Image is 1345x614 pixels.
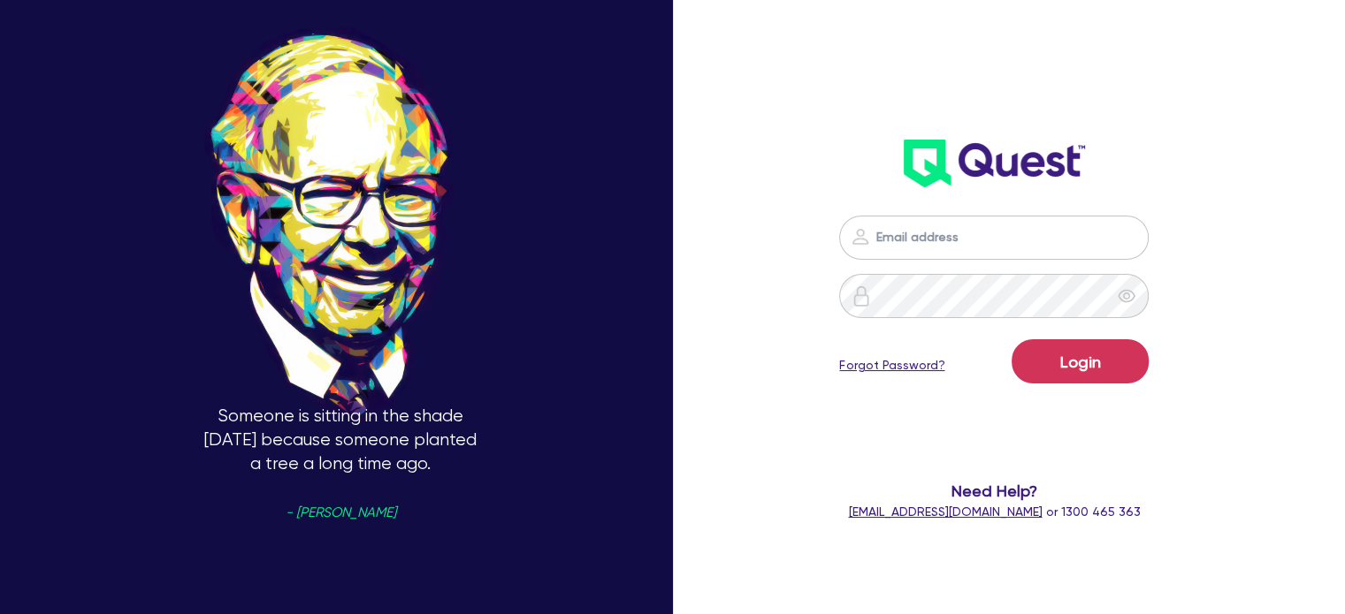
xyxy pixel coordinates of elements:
a: [EMAIL_ADDRESS][DOMAIN_NAME] [848,504,1042,519]
span: or 1300 465 363 [848,504,1140,519]
img: icon-password [850,226,871,247]
a: Forgot Password? [839,356,944,375]
span: - [PERSON_NAME] [286,506,396,519]
span: eye [1118,287,1135,305]
button: Login [1012,339,1149,383]
img: icon-password [851,285,872,307]
input: Email address [839,216,1149,260]
img: wH2k97JdezQIQAAAABJRU5ErkJggg== [904,140,1085,187]
span: Need Help? [820,479,1168,503]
